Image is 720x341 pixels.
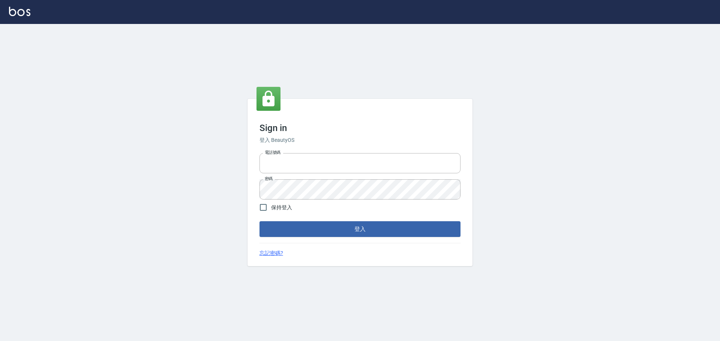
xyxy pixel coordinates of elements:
[259,221,460,237] button: 登入
[259,136,460,144] h6: 登入 BeautyOS
[265,176,273,182] label: 密碼
[265,150,280,155] label: 電話號碼
[259,123,460,133] h3: Sign in
[271,204,292,211] span: 保持登入
[9,7,30,16] img: Logo
[259,249,283,257] a: 忘記密碼?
